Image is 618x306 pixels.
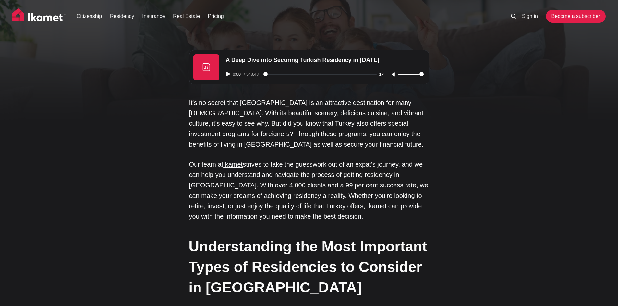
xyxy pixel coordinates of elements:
[142,12,165,20] a: Insurance
[226,72,232,76] button: Play audio
[189,236,429,298] h2: Understanding the Most Important Types of Residencies to Consider in [GEOGRAPHIC_DATA]
[189,159,429,222] p: Our team at strives to take the guesswork out of an expat's journey, and we can help you understa...
[244,72,262,77] div: /
[232,72,244,77] span: 0:00
[222,54,428,66] div: A Deep Dive into Securing Turkish Residency in [DATE]
[390,72,398,77] button: Unmute
[223,161,243,168] a: Ikamet
[546,10,606,23] a: Become a subscriber
[208,12,224,20] a: Pricing
[378,72,390,77] button: Adjust playback speed
[189,97,429,149] p: It's no secret that [GEOGRAPHIC_DATA] is an attractive destination for many [DEMOGRAPHIC_DATA]. W...
[12,8,66,24] img: Ikamet home
[522,12,538,20] a: Sign in
[110,12,134,20] a: Residency
[77,12,102,20] a: Citizenship
[245,72,260,77] span: 548.48
[173,12,200,20] a: Real Estate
